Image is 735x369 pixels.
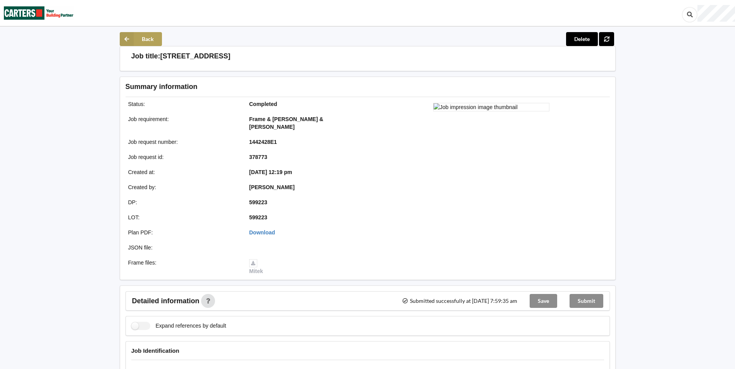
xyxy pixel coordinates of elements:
img: Carters [4,0,74,26]
div: Status : [123,100,244,108]
b: 599223 [249,199,267,205]
h3: Summary information [126,82,486,91]
div: Job request number : [123,138,244,146]
b: Completed [249,101,277,107]
h3: [STREET_ADDRESS] [160,52,231,61]
b: 1442428E1 [249,139,277,145]
b: [PERSON_NAME] [249,184,294,190]
div: LOT : [123,214,244,221]
div: DP : [123,198,244,206]
h3: Job title: [131,52,160,61]
label: Expand references by default [131,322,226,330]
b: Frame & [PERSON_NAME] & [PERSON_NAME] [249,116,323,130]
div: JSON file : [123,244,244,251]
b: [DATE] 12:19 pm [249,169,292,175]
div: Job requirement : [123,115,244,131]
a: Download [249,229,275,236]
h4: Job Identification [131,347,604,354]
span: Detailed information [132,297,200,304]
button: Back [120,32,162,46]
div: Job request id : [123,153,244,161]
div: Created by : [123,183,244,191]
img: Job impression image thumbnail [433,103,549,111]
div: Frame files : [123,259,244,275]
div: User Profile [697,5,735,22]
a: Mitek [249,260,263,274]
span: Submitted successfully at [DATE] 7:59:35 am [402,298,517,304]
button: Delete [566,32,598,46]
b: 599223 [249,214,267,220]
div: Plan PDF : [123,229,244,236]
div: Created at : [123,168,244,176]
b: 378773 [249,154,267,160]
